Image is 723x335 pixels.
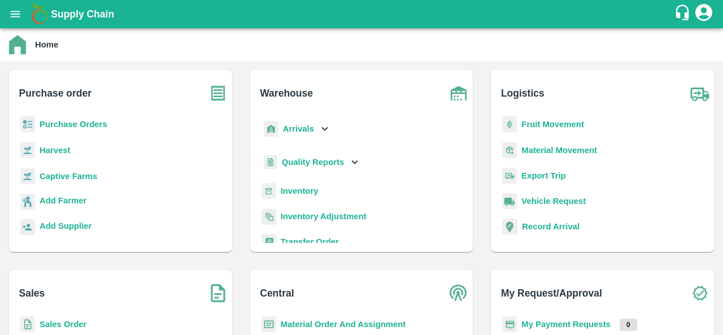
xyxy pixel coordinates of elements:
[502,219,517,234] img: recordArrival
[502,116,517,133] img: fruit
[51,6,674,22] a: Supply Chain
[262,234,276,250] img: whTransfer
[262,116,332,142] div: Arrivals
[260,285,294,301] b: Central
[502,142,517,159] img: material
[686,279,714,307] img: check
[35,40,58,49] b: Home
[281,237,339,246] a: Transfer Order
[20,219,35,236] img: supplier
[522,222,580,231] a: Record Arrival
[40,172,97,181] a: Captive Farms
[20,168,35,185] img: harvest
[502,316,517,333] img: payment
[204,79,232,107] img: purchase
[262,183,276,199] img: whInventory
[20,142,35,159] img: harvest
[445,279,473,307] img: central
[9,35,26,54] img: home
[260,85,313,101] b: Warehouse
[20,316,35,333] img: sales
[20,194,35,210] img: farmer
[264,121,278,137] img: whArrival
[40,220,92,235] a: Add Supplier
[40,194,86,210] a: Add Farmer
[501,285,602,301] b: My Request/Approval
[686,79,714,107] img: truck
[521,320,611,329] a: My Payment Requests
[521,197,586,206] a: Vehicle Request
[674,4,694,24] div: customer-support
[51,8,114,20] b: Supply Chain
[521,120,584,129] a: Fruit Movement
[19,285,45,301] b: Sales
[620,319,637,331] p: 0
[521,171,565,180] a: Export Trip
[502,168,517,184] img: delivery
[501,85,545,101] b: Logistics
[40,196,86,205] b: Add Farmer
[20,116,35,133] img: reciept
[281,320,406,329] a: Material Order And Assignment
[19,85,92,101] b: Purchase order
[28,3,51,25] img: logo
[281,212,367,221] a: Inventory Adjustment
[694,2,714,26] div: account of current user
[521,146,597,155] a: Material Movement
[40,146,70,155] a: Harvest
[40,320,86,329] a: Sales Order
[282,158,345,167] b: Quality Reports
[40,120,107,129] a: Purchase Orders
[264,155,277,169] img: qualityReport
[283,124,314,133] b: Arrivals
[262,316,276,333] img: centralMaterial
[204,279,232,307] img: soSales
[262,208,276,225] img: inventory
[502,193,517,210] img: vehicle
[40,221,92,230] b: Add Supplier
[2,1,28,27] button: open drawer
[445,79,473,107] img: warehouse
[281,186,319,195] a: Inventory
[262,151,361,174] div: Quality Reports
